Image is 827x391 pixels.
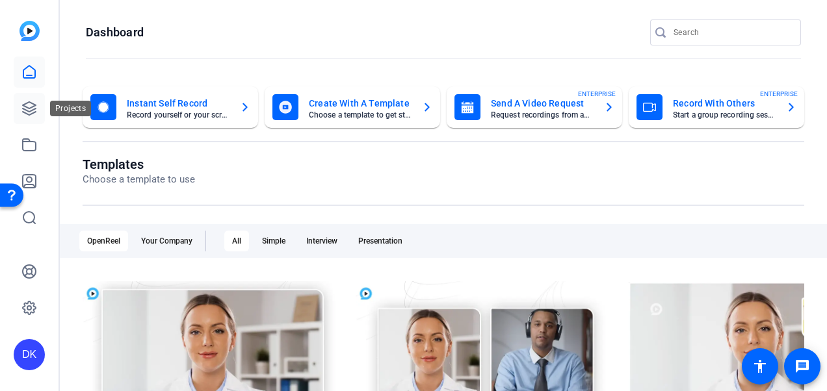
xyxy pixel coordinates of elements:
h1: Dashboard [86,25,144,40]
button: Instant Self RecordRecord yourself or your screen [83,86,258,128]
mat-card-title: Create With A Template [309,95,412,111]
div: DK [14,339,45,370]
button: Send A Video RequestRequest recordings from anyone, anywhereENTERPRISE [447,86,622,128]
mat-card-subtitle: Record yourself or your screen [127,111,230,119]
mat-card-title: Instant Self Record [127,95,230,111]
button: Record With OthersStart a group recording sessionENTERPRISE [629,86,804,128]
mat-card-subtitle: Start a group recording session [673,111,776,119]
button: Create With A TemplateChoose a template to get started [265,86,440,128]
div: Your Company [133,231,200,251]
div: Presentation [350,231,410,251]
div: Interview [298,231,345,251]
mat-icon: message [794,359,810,374]
h1: Templates [83,157,195,172]
mat-card-title: Record With Others [673,95,776,111]
input: Search [674,25,791,40]
span: ENTERPRISE [760,89,798,99]
mat-icon: accessibility [752,359,768,374]
div: Projects [50,101,91,116]
p: Choose a template to use [83,172,195,187]
mat-card-subtitle: Choose a template to get started [309,111,412,119]
div: All [224,231,249,251]
img: blue-gradient.svg [20,21,40,41]
span: ENTERPRISE [578,89,616,99]
div: Simple [254,231,293,251]
div: OpenReel [79,231,128,251]
mat-card-subtitle: Request recordings from anyone, anywhere [491,111,594,119]
mat-card-title: Send A Video Request [491,95,594,111]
